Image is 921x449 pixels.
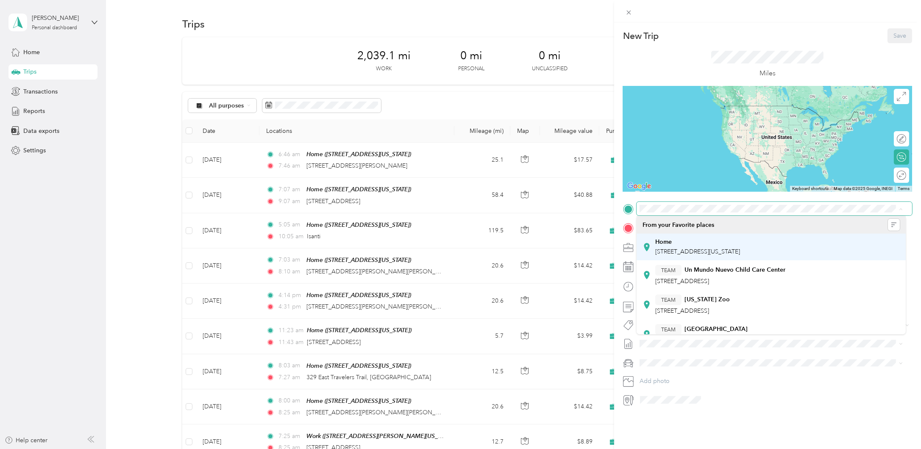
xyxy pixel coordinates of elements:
img: Google [625,181,653,192]
button: Add photo [637,375,912,387]
span: TEAM [661,266,676,274]
button: Keyboard shortcuts [792,186,829,192]
span: [STREET_ADDRESS] [655,307,709,314]
button: TEAM [655,295,682,305]
iframe: Everlance-gr Chat Button Frame [874,402,921,449]
p: Miles [760,68,776,79]
strong: Un Mundo Nuevo Child Care Center [684,266,785,274]
a: Open this area in Google Maps (opens a new window) [625,181,653,192]
strong: Home [655,238,672,246]
span: TEAM [661,325,676,333]
strong: [GEOGRAPHIC_DATA] [684,325,748,333]
span: Map data ©2025 Google, INEGI [834,186,893,191]
a: Terms (opens in new tab) [898,186,910,191]
p: New Trip [623,30,659,42]
button: TEAM [655,265,682,275]
span: [STREET_ADDRESS][US_STATE] [655,248,740,255]
span: [STREET_ADDRESS] [655,278,709,285]
strong: [US_STATE] Zoo [684,296,730,303]
span: TEAM [661,296,676,303]
span: From your Favorite places [643,221,714,229]
button: TEAM [655,324,682,335]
